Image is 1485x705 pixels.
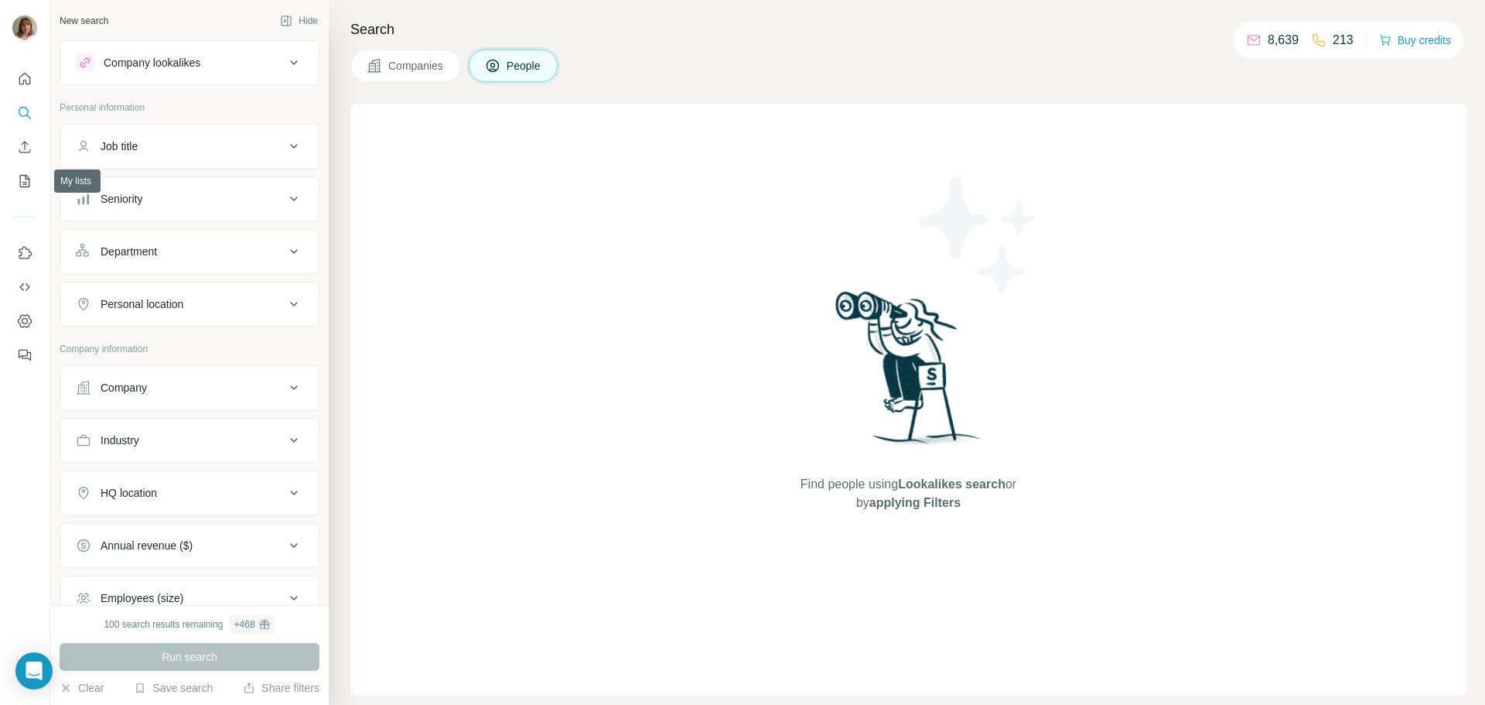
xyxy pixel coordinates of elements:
div: Job title [101,139,138,154]
button: Personal location [60,286,319,323]
div: Department [101,244,157,259]
button: Buy credits [1379,29,1451,51]
div: HQ location [101,485,157,501]
img: Surfe Illustration - Stars [909,166,1048,305]
div: 100 search results remaining [104,615,275,634]
div: Annual revenue ($) [101,538,193,553]
button: Seniority [60,180,319,217]
button: Feedback [12,341,37,369]
button: Clear [60,680,104,696]
img: Avatar [12,15,37,40]
p: Company information [60,342,319,356]
button: Use Surfe API [12,273,37,301]
div: New search [60,14,108,28]
button: Share filters [243,680,319,696]
span: Lookalikes search [898,477,1005,491]
button: Enrich CSV [12,133,37,161]
button: Job title [60,128,319,165]
button: Search [12,99,37,127]
div: Company lookalikes [104,55,200,70]
button: Company [60,369,319,406]
img: Surfe Illustration - Woman searching with binoculars [828,287,989,460]
div: Industry [101,433,139,448]
div: Personal location [101,296,183,312]
div: Employees (size) [101,590,183,606]
span: People [507,58,542,74]
button: Use Surfe on LinkedIn [12,239,37,267]
p: Personal information [60,101,319,115]
button: Quick start [12,65,37,93]
span: Companies [388,58,445,74]
button: Industry [60,422,319,459]
button: Dashboard [12,307,37,335]
button: Company lookalikes [60,44,319,81]
button: Annual revenue ($) [60,527,319,564]
h4: Search [350,19,1466,40]
div: Open Intercom Messenger [15,652,53,690]
p: 213 [1333,31,1354,50]
button: Save search [134,680,213,696]
p: 8,639 [1268,31,1299,50]
span: applying Filters [869,496,961,509]
div: Seniority [101,191,142,207]
div: Company [101,380,147,395]
button: Employees (size) [60,580,319,617]
button: Department [60,233,319,270]
button: Hide [269,9,329,33]
span: Find people using or by [784,475,1032,512]
div: + 468 [234,618,255,631]
button: My lists [12,167,37,195]
button: HQ location [60,474,319,512]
